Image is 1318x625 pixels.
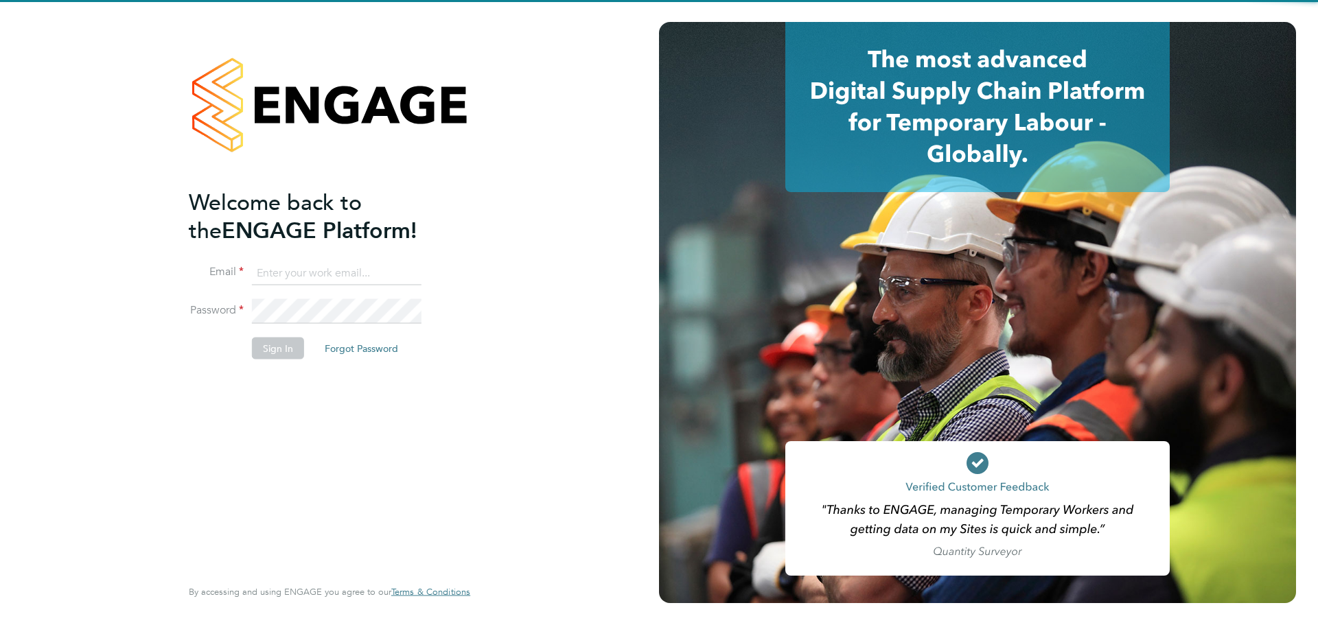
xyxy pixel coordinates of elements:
label: Password [189,303,244,318]
span: Welcome back to the [189,189,362,244]
button: Sign In [252,338,304,359]
label: Email [189,265,244,279]
input: Enter your work email... [252,261,421,285]
h2: ENGAGE Platform! [189,188,456,244]
span: By accessing and using ENGAGE you agree to our [189,586,470,598]
button: Forgot Password [314,338,409,359]
a: Terms & Conditions [391,587,470,598]
span: Terms & Conditions [391,586,470,598]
